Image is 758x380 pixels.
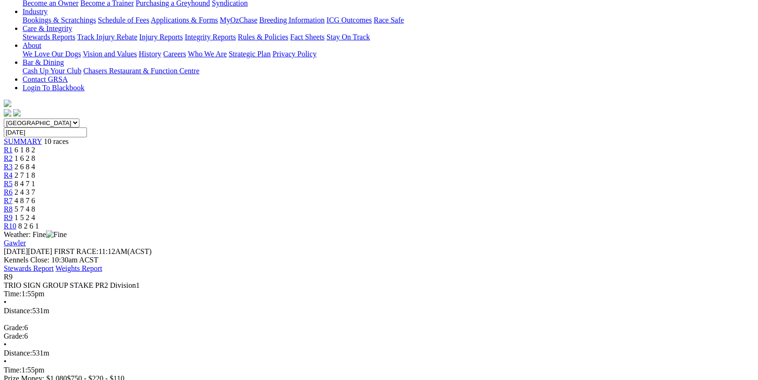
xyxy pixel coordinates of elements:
span: 4 8 7 6 [15,197,35,205]
a: ICG Outcomes [327,16,372,24]
span: • [4,340,7,348]
span: Distance: [4,349,32,357]
span: 8 4 7 1 [15,180,35,188]
a: R4 [4,171,13,179]
a: Bar & Dining [23,58,64,66]
a: Chasers Restaurant & Function Centre [83,67,199,75]
a: MyOzChase [220,16,258,24]
a: Industry [23,8,47,16]
a: Rules & Policies [238,33,289,41]
a: Care & Integrity [23,24,72,32]
img: twitter.svg [13,109,21,117]
div: 1:55pm [4,290,754,298]
span: 6 1 8 2 [15,146,35,154]
a: Login To Blackbook [23,84,85,92]
a: Track Injury Rebate [77,33,137,41]
a: We Love Our Dogs [23,50,81,58]
a: R1 [4,146,13,154]
a: R10 [4,222,16,230]
div: 6 [4,324,754,332]
div: 6 [4,332,754,340]
span: Time: [4,290,22,298]
div: Industry [23,16,754,24]
a: Integrity Reports [185,33,236,41]
span: 2 4 3 7 [15,188,35,196]
a: Injury Reports [139,33,183,41]
span: 1 5 2 4 [15,214,35,222]
a: Fact Sheets [290,33,325,41]
span: FIRST RACE: [54,247,98,255]
a: R2 [4,154,13,162]
span: Time: [4,366,22,374]
span: [DATE] [4,247,28,255]
a: Race Safe [374,16,404,24]
a: Stewards Reports [23,33,75,41]
a: History [139,50,161,58]
a: Who We Are [188,50,227,58]
a: Stay On Track [327,33,370,41]
a: Bookings & Scratchings [23,16,96,24]
span: R9 [4,273,13,281]
a: Schedule of Fees [98,16,149,24]
a: R9 [4,214,13,222]
a: Stewards Report [4,264,54,272]
a: Vision and Values [83,50,137,58]
span: 11:12AM(ACST) [54,247,152,255]
div: TRIO SIGN GROUP STAKE PR2 Division1 [4,281,754,290]
span: • [4,298,7,306]
div: 1:55pm [4,366,754,374]
a: R8 [4,205,13,213]
a: About [23,41,41,49]
span: • [4,357,7,365]
span: 1 6 2 8 [15,154,35,162]
a: R6 [4,188,13,196]
div: 531m [4,349,754,357]
div: 531m [4,307,754,315]
span: 2 7 1 8 [15,171,35,179]
img: logo-grsa-white.png [4,100,11,107]
input: Select date [4,127,87,137]
span: 10 races [44,137,69,145]
a: Careers [163,50,186,58]
a: Privacy Policy [273,50,317,58]
a: SUMMARY [4,137,42,145]
span: Weather: Fine [4,230,67,238]
span: Grade: [4,332,24,340]
a: Applications & Forms [151,16,218,24]
a: Gawler [4,239,26,247]
img: facebook.svg [4,109,11,117]
div: Care & Integrity [23,33,754,41]
a: Breeding Information [259,16,325,24]
img: Fine [46,230,67,239]
a: R3 [4,163,13,171]
div: About [23,50,754,58]
span: Distance: [4,307,32,315]
a: Weights Report [55,264,102,272]
div: Kennels Close: 10:30am ACST [4,256,754,264]
a: Cash Up Your Club [23,67,81,75]
span: Grade: [4,324,24,332]
span: 5 7 4 8 [15,205,35,213]
span: 8 2 6 1 [18,222,39,230]
a: Contact GRSA [23,75,68,83]
span: 2 6 8 4 [15,163,35,171]
a: R5 [4,180,13,188]
span: [DATE] [4,247,52,255]
div: Bar & Dining [23,67,754,75]
a: R7 [4,197,13,205]
a: Strategic Plan [229,50,271,58]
